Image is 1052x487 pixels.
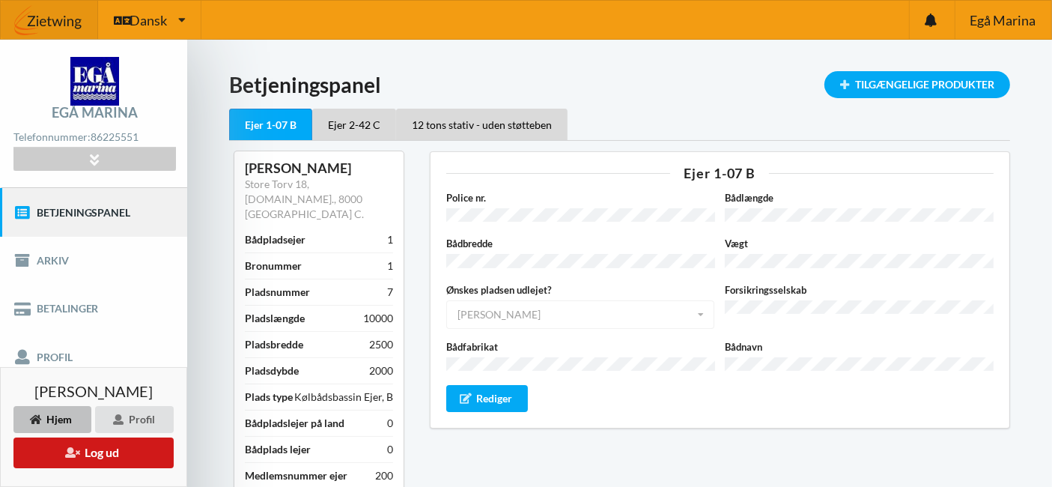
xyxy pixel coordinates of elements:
[245,416,344,431] div: Bådpladslejer på land
[34,384,153,399] span: [PERSON_NAME]
[446,190,715,205] label: Police nr.
[245,311,305,326] div: Pladslængde
[446,339,715,354] label: Bådfabrikat
[294,390,393,405] div: Kølbådsbassin Ejer, B
[375,468,393,483] div: 200
[245,258,302,273] div: Bronummer
[245,442,311,457] div: Bådplads lejer
[229,109,312,141] div: Ejer 1-07 B
[970,13,1036,27] span: Egå Marina
[52,106,138,119] div: Egå Marina
[245,160,393,177] div: [PERSON_NAME]
[245,232,305,247] div: Bådpladsejer
[396,109,568,140] div: 12 tons stativ - uden støtteben
[387,232,393,247] div: 1
[446,282,715,297] label: Ønskes pladsen udlejet?
[725,282,994,297] label: Forsikringsselskab
[91,130,139,143] strong: 86225551
[725,190,994,205] label: Bådlængde
[387,285,393,300] div: 7
[229,71,1010,98] h1: Betjeningspanel
[369,363,393,378] div: 2000
[70,57,119,106] img: logo
[245,390,293,405] div: Plads type
[13,406,91,433] div: Hjem
[95,406,174,433] div: Profil
[369,337,393,352] div: 2500
[245,468,347,483] div: Medlemsnummer ejer
[446,385,529,412] div: Rediger
[387,258,393,273] div: 1
[446,166,994,180] div: Ejer 1-07 B
[13,438,174,468] button: Log ud
[446,236,715,251] label: Bådbredde
[387,442,393,457] div: 0
[13,127,175,148] div: Telefonnummer:
[387,416,393,431] div: 0
[312,109,396,140] div: Ejer 2-42 C
[245,285,310,300] div: Pladsnummer
[245,337,303,352] div: Pladsbredde
[725,339,994,354] label: Bådnavn
[363,311,393,326] div: 10000
[725,236,994,251] label: Vægt
[245,178,364,220] a: Store Torv 18, [DOMAIN_NAME]., 8000 [GEOGRAPHIC_DATA] C.
[824,71,1010,98] div: Tilgængelige Produkter
[130,13,167,27] span: Dansk
[245,363,299,378] div: Pladsdybde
